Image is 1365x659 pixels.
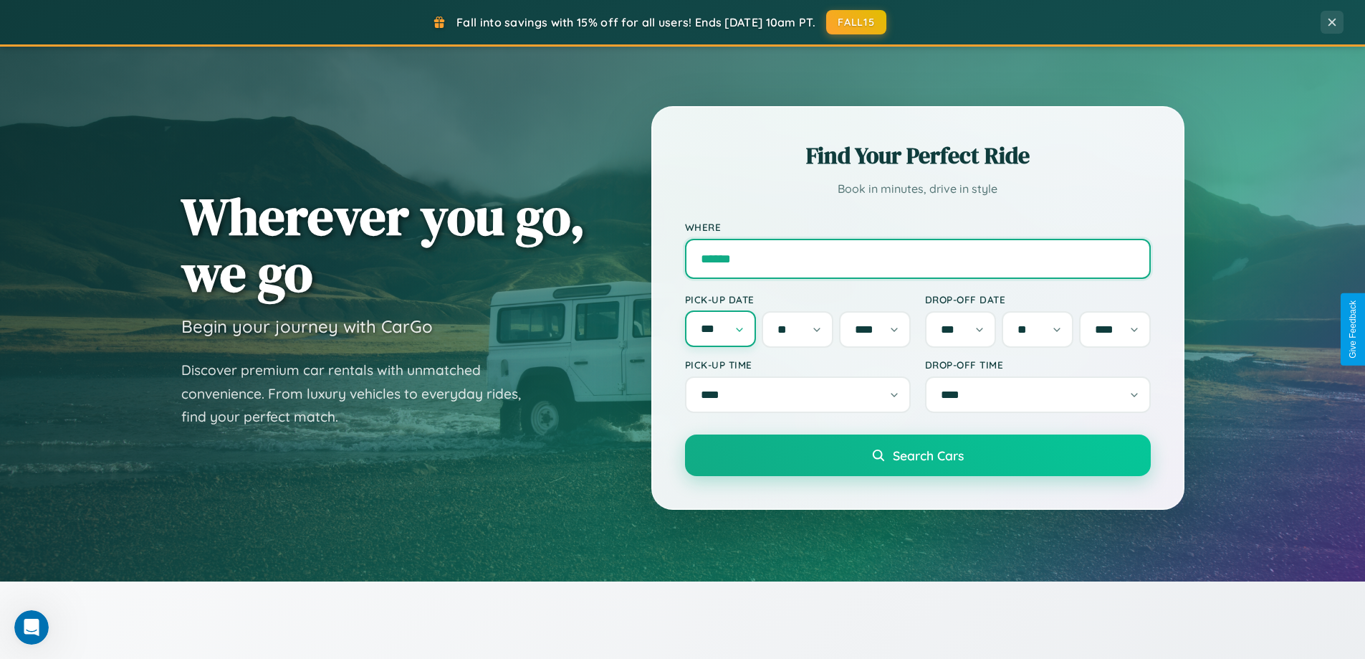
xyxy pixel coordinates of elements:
[925,359,1151,371] label: Drop-off Time
[826,10,886,34] button: FALL15
[685,359,911,371] label: Pick-up Time
[685,435,1151,476] button: Search Cars
[685,140,1151,171] h2: Find Your Perfect Ride
[893,447,964,463] span: Search Cars
[1348,300,1358,359] div: Give Feedback
[685,293,911,305] label: Pick-up Date
[685,179,1151,199] p: Book in minutes, drive in style
[181,188,585,301] h1: Wherever you go, we go
[456,15,815,29] span: Fall into savings with 15% off for all users! Ends [DATE] 10am PT.
[14,610,49,645] iframe: Intercom live chat
[181,316,433,337] h3: Begin your journey with CarGo
[925,293,1151,305] label: Drop-off Date
[181,359,540,429] p: Discover premium car rentals with unmatched convenience. From luxury vehicles to everyday rides, ...
[685,221,1151,233] label: Where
